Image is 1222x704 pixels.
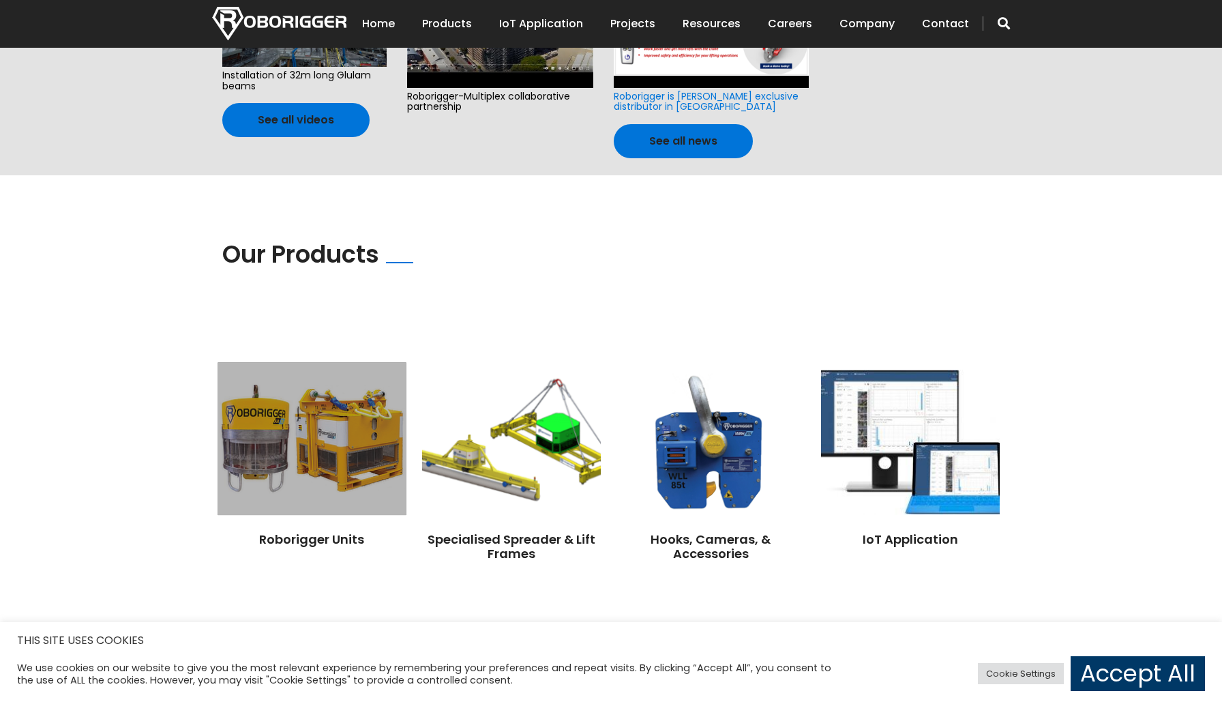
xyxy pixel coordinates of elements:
[922,3,969,45] a: Contact
[17,632,1205,649] h5: THIS SITE USES COOKIES
[362,3,395,45] a: Home
[863,531,958,548] a: IoT Application
[499,3,583,45] a: IoT Application
[610,3,655,45] a: Projects
[614,89,799,113] a: Roborigger is [PERSON_NAME] exclusive distributor in [GEOGRAPHIC_DATA]
[683,3,741,45] a: Resources
[651,531,771,563] a: Hooks, Cameras, & Accessories
[212,7,346,40] img: Nortech
[222,240,379,269] h2: Our Products
[614,124,753,158] a: See all news
[17,662,848,686] div: We use cookies on our website to give you the most relevant experience by remembering your prefer...
[422,3,472,45] a: Products
[768,3,812,45] a: Careers
[407,88,593,116] span: Roborigger-Multiplex collaborative partnership
[222,67,387,95] span: Installation of 32m long Glulam beams
[428,531,595,563] a: Specialised Spreader & Lift Frames
[259,531,364,548] a: Roborigger Units
[839,3,895,45] a: Company
[222,103,370,137] a: See all videos
[1071,656,1205,691] a: Accept All
[978,663,1064,684] a: Cookie Settings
